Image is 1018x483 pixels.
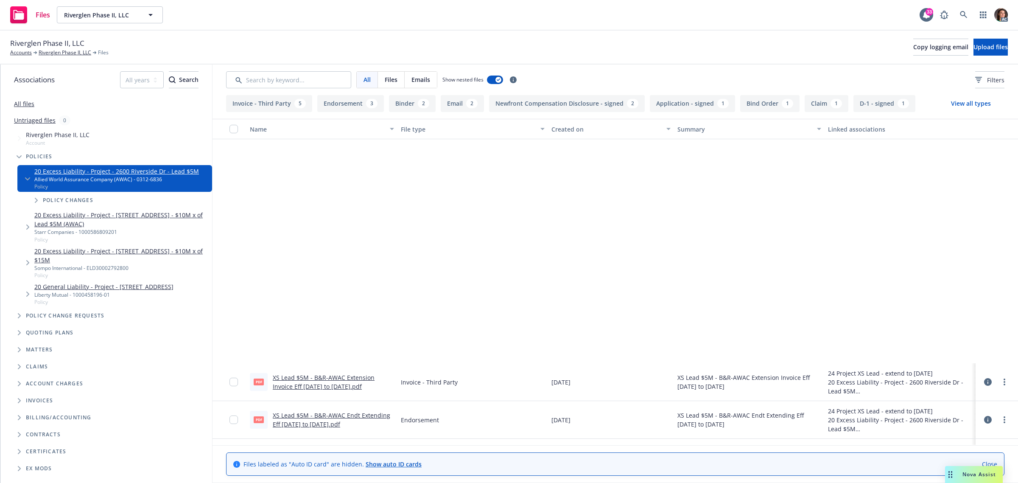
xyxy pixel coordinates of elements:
img: photo [994,8,1008,22]
button: Name [246,119,397,139]
a: 20 General Liability - Project - [STREET_ADDRESS] [34,282,173,291]
span: Account charges [26,381,83,386]
span: Copy logging email [913,43,968,51]
span: Ex Mods [26,466,52,471]
div: Name [250,125,385,134]
span: XS Lead $5M - B&R-AWAC Endt Extending Eff [DATE] to [DATE] [677,411,822,429]
button: Riverglen Phase II, LLC [57,6,163,23]
button: D-1 - signed [853,95,915,112]
span: Files [98,49,109,56]
a: 20 Excess Liability - Project - [STREET_ADDRESS] - $10M x of $15M [34,247,209,264]
div: 1 [831,99,842,108]
div: Linked associations [828,125,972,134]
button: Claim [805,95,848,112]
span: pdf [254,379,264,385]
span: pdf [254,416,264,423]
span: Policy [34,183,199,190]
span: Matters [26,347,53,352]
span: Policies [26,154,53,159]
button: Binder [389,95,436,112]
button: Linked associations [825,119,976,139]
div: 24 Project XS Lead - extend to [DATE] [828,407,972,416]
span: XS Lead $5M - B&R-AWAC Extension Invoice Eff [DATE] to [DATE] [677,373,822,391]
button: Summary [674,119,825,139]
button: Upload files [973,39,1008,56]
span: Policy change requests [26,313,104,318]
span: Riverglen Phase II, LLC [64,11,137,20]
a: Untriaged files [14,116,56,125]
button: Invoice - Third Party [226,95,312,112]
span: Contracts [26,432,61,437]
span: Associations [14,74,55,85]
a: Search [955,6,972,23]
button: Email [441,95,484,112]
div: Tree Example [0,129,212,409]
a: more [999,415,1010,425]
span: Invoices [26,398,53,403]
span: Policy changes [43,198,93,203]
span: Quoting plans [26,330,74,335]
button: Copy logging email [913,39,968,56]
a: Show auto ID cards [366,460,422,468]
div: Search [169,72,199,88]
div: 1 [898,99,909,108]
span: Emails [411,75,430,84]
div: 33 [926,8,933,16]
span: Upload files [973,43,1008,51]
button: View all types [937,95,1004,112]
button: Application - signed [650,95,735,112]
button: File type [397,119,548,139]
div: 20 Excess Liability - Project - 2600 Riverside Dr - Lead $5M [828,378,972,396]
a: Switch app [975,6,992,23]
div: Created on [551,125,661,134]
a: Report a Bug [936,6,953,23]
span: Policy [34,272,209,279]
span: Files [385,75,397,84]
a: Accounts [10,49,32,56]
svg: Search [169,76,176,83]
a: XS Lead $5M - B&R-AWAC Endt Extending Eff [DATE] to [DATE].pdf [273,411,390,428]
span: [DATE] [551,416,571,424]
span: Files labeled as "Auto ID card" are hidden. [243,460,422,469]
div: 1 [782,99,793,108]
span: [DATE] [551,378,571,387]
a: more [999,377,1010,387]
div: Drag to move [945,466,956,483]
span: All [364,75,371,84]
div: 2 [466,99,478,108]
div: 24 Project XS Lead - extend to [DATE] [828,369,972,378]
div: Allied World Assurance Company (AWAC) - 0312-6836 [34,176,199,183]
a: All files [14,100,34,108]
a: Riverglen Phase II, LLC [39,49,91,56]
span: Riverglen Phase II, LLC [10,38,84,49]
a: 20 Excess Liability - Project - [STREET_ADDRESS] - $10M x of Lead $5M (AWAC) [34,211,209,228]
span: Billing/Accounting [26,415,92,420]
div: 2 [418,99,429,108]
span: Endorsement [401,416,439,424]
button: Newfront Compensation Disclosure - signed [489,95,645,112]
input: Toggle Row Selected [229,378,238,386]
div: 2 [627,99,638,108]
button: Endorsement [317,95,384,112]
button: Created on [548,119,674,139]
button: Filters [975,71,1004,88]
button: SearchSearch [169,71,199,88]
div: Starr Companies - 1000586809201 [34,228,209,236]
button: Bind Order [740,95,800,112]
span: Certificates [26,449,66,454]
div: 0 [59,115,70,125]
input: Search by keyword... [226,71,351,88]
a: 20 Excess Liability - Project - 2600 Riverside Dr - Lead $5M [34,167,199,176]
span: Nova Assist [962,471,996,478]
span: Claims [26,364,48,369]
span: Policy [34,298,173,306]
span: Show nested files [442,76,484,83]
div: Liberty Mutual - 1000458196-01 [34,291,173,298]
a: Close [982,460,997,469]
div: 20 Excess Liability - Project - 2600 Riverside Dr - Lead $5M [828,416,972,433]
div: 1 [717,99,729,108]
div: Sompo International - ELD30002792800 [34,264,209,272]
a: XS Lead $5M - B&R-AWAC Extension Invoice Eff [DATE] to [DATE].pdf [273,373,375,390]
input: Select all [229,125,238,133]
span: Invoice - Third Party [401,378,458,387]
